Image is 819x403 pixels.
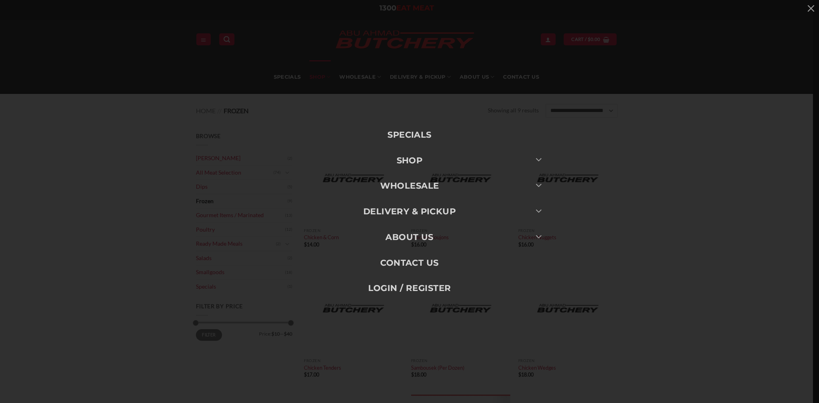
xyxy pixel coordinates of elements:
[269,148,550,173] a: SHOP
[530,230,548,244] button: Toggle
[269,199,550,224] a: Delivery & Pickup
[530,205,548,218] button: Toggle
[269,173,550,199] a: Wholesale
[269,250,550,276] a: Contact Us
[530,154,548,167] button: Toggle
[269,122,550,148] a: Specials
[269,275,550,301] a: Login / Register
[368,281,451,295] span: Login / Register
[530,179,548,193] button: Toggle
[269,224,550,250] a: About Us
